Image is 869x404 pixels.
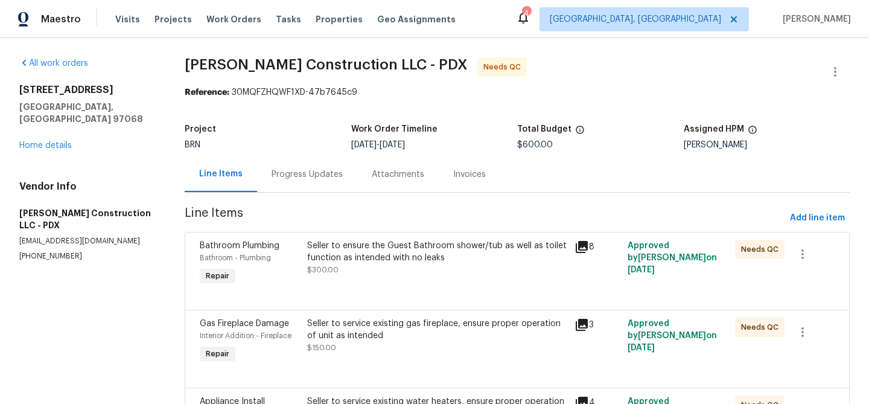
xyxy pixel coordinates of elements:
span: [PERSON_NAME] [778,13,851,25]
span: Work Orders [206,13,261,25]
span: Needs QC [741,243,783,255]
p: [EMAIL_ADDRESS][DOMAIN_NAME] [19,236,156,246]
span: Properties [316,13,363,25]
span: Needs QC [741,321,783,333]
span: The hpm assigned to this work order. [748,125,757,141]
span: [GEOGRAPHIC_DATA], [GEOGRAPHIC_DATA] [550,13,721,25]
div: 3 [575,318,621,332]
h4: Vendor Info [19,181,156,193]
span: BRN [185,141,200,149]
span: Repair [201,270,234,282]
div: Seller to ensure the Guest Bathroom shower/tub as well as toilet function as intended with no leaks [307,240,567,264]
span: Needs QC [483,61,526,73]
b: Reference: [185,88,229,97]
div: 4 [522,7,530,19]
span: Bathroom Plumbing [200,242,279,250]
span: $600.00 [517,141,553,149]
h2: [STREET_ADDRESS] [19,84,156,96]
span: Approved by [PERSON_NAME] on [628,319,717,352]
span: Visits [115,13,140,25]
span: Interior Addition - Fireplace [200,332,291,339]
h5: [PERSON_NAME] Construction LLC - PDX [19,207,156,231]
div: 30MQFZHQWF1XD-47b7645c9 [185,86,850,98]
h5: Work Order Timeline [351,125,438,133]
button: Add line item [785,207,850,229]
span: Tasks [276,15,301,24]
span: Geo Assignments [377,13,456,25]
span: [DATE] [351,141,377,149]
h5: Project [185,125,216,133]
span: [DATE] [380,141,405,149]
div: Line Items [199,168,243,180]
a: All work orders [19,59,88,68]
div: Attachments [372,168,424,181]
span: Maestro [41,13,81,25]
div: Seller to service existing gas fireplace, ensure proper operation of unit as intended [307,318,567,342]
a: Home details [19,141,72,150]
span: Add line item [790,211,845,226]
span: Bathroom - Plumbing [200,254,271,261]
div: [PERSON_NAME] [684,141,850,149]
span: - [351,141,405,149]
span: $300.00 [307,266,339,274]
span: [PERSON_NAME] Construction LLC - PDX [185,57,468,72]
span: Gas Fireplace Damage [200,319,289,328]
span: Approved by [PERSON_NAME] on [628,242,717,274]
span: [DATE] [628,266,655,274]
span: [DATE] [628,344,655,352]
span: Repair [201,348,234,360]
h5: Assigned HPM [684,125,744,133]
h5: Total Budget [517,125,571,133]
p: [PHONE_NUMBER] [19,251,156,261]
span: The total cost of line items that have been proposed by Opendoor. This sum includes line items th... [575,125,585,141]
span: $150.00 [307,344,336,351]
span: Line Items [185,207,785,229]
h5: [GEOGRAPHIC_DATA], [GEOGRAPHIC_DATA] 97068 [19,101,156,125]
div: Progress Updates [272,168,343,181]
div: 8 [575,240,621,254]
span: Projects [154,13,192,25]
div: Invoices [453,168,486,181]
